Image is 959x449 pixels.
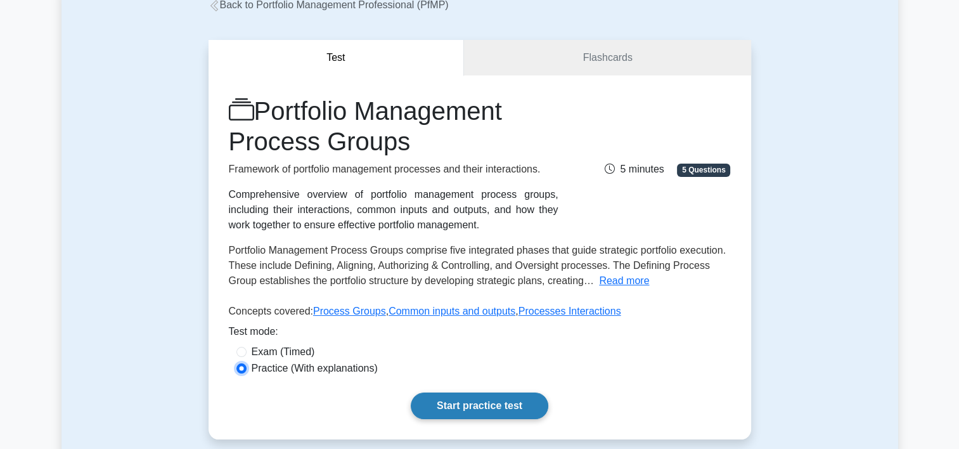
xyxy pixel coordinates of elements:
[313,306,386,316] a: Process Groups
[605,164,664,174] span: 5 minutes
[518,306,621,316] a: Processes Interactions
[229,96,558,157] h1: Portfolio Management Process Groups
[389,306,515,316] a: Common inputs and outputs
[599,273,649,289] button: Read more
[229,245,726,286] span: Portfolio Management Process Groups comprise five integrated phases that guide strategic portfoli...
[411,393,548,419] a: Start practice test
[209,40,465,76] button: Test
[229,162,558,177] p: Framework of portfolio management processes and their interactions.
[252,344,315,360] label: Exam (Timed)
[229,324,731,344] div: Test mode:
[229,304,731,324] p: Concepts covered: , ,
[464,40,750,76] a: Flashcards
[229,187,558,233] div: Comprehensive overview of portfolio management process groups, including their interactions, comm...
[252,361,378,376] label: Practice (With explanations)
[677,164,730,176] span: 5 Questions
